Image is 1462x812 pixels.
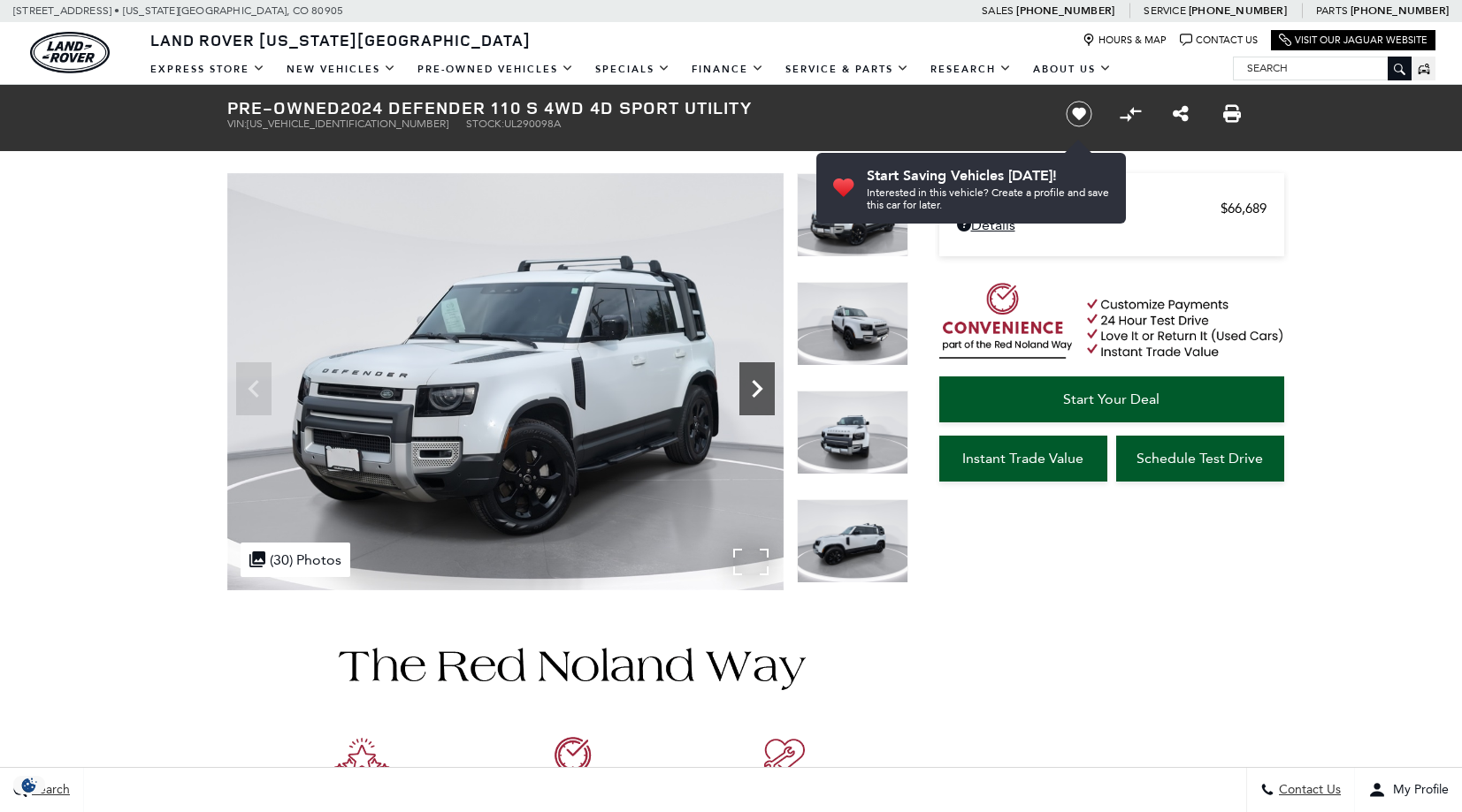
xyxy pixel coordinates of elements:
[797,391,908,474] img: Used 2024 White Land Rover S image 3
[797,173,908,257] img: Used 2024 White Land Rover S image 1
[1316,4,1348,17] span: Parts
[962,450,1083,467] span: Instant Trade Value
[939,376,1284,422] a: Start Your Deal
[982,4,1014,17] span: Sales
[1144,4,1185,17] span: Service
[1234,57,1411,79] input: Search
[241,543,350,577] div: (30) Photos
[585,54,681,85] a: Specials
[1083,34,1167,47] a: Hours & Map
[150,29,531,50] span: Land Rover [US_STATE][GEOGRAPHIC_DATA]
[957,201,1221,216] span: Retailer Selling Price
[1016,4,1114,18] a: [PHONE_NUMBER]
[247,118,448,130] span: [US_VEHICLE_IDENTIFICATION_NUMBER]
[1173,103,1189,125] a: Share this Pre-Owned 2024 Defender 110 S 4WD 4D Sport Utility
[1189,4,1287,18] a: [PHONE_NUMBER]
[1117,101,1144,127] button: Compare Vehicle
[227,98,1037,118] h1: 2024 Defender 110 S 4WD 4D Sport Utility
[276,54,407,85] a: New Vehicles
[1180,34,1258,47] a: Contact Us
[1137,450,1263,467] span: Schedule Test Drive
[30,32,110,73] a: land-rover
[1386,783,1449,798] span: My Profile
[920,54,1022,85] a: Research
[30,32,110,73] img: Land Rover
[407,54,585,85] a: Pre-Owned Vehicles
[9,776,50,794] section: Click to Open Cookie Consent Modal
[140,54,276,85] a: EXPRESS STORE
[1221,201,1267,216] span: $66,689
[9,776,50,794] img: Opt-Out Icon
[1060,100,1098,128] button: Save vehicle
[504,118,561,130] span: UL290098A
[466,118,504,130] span: Stock:
[957,216,1267,233] a: Details
[939,436,1107,482] a: Instant Trade Value
[797,282,908,366] img: Used 2024 White Land Rover S image 2
[775,54,920,85] a: Service & Parts
[13,4,343,17] a: [STREET_ADDRESS] • [US_STATE][GEOGRAPHIC_DATA], CO 80905
[1274,783,1341,798] span: Contact Us
[797,499,908,583] img: Used 2024 White Land Rover S image 4
[1351,4,1449,18] a: [PHONE_NUMBER]
[227,95,341,119] strong: Pre-Owned
[1063,391,1160,407] span: Start Your Deal
[140,54,1122,85] nav: Main Navigation
[739,362,775,415] div: Next
[1116,436,1284,482] a: Schedule Test Drive
[1355,768,1462,812] button: Open user profile menu
[227,118,247,130] span: VIN:
[1223,103,1241,125] a: Print this Pre-Owned 2024 Defender 110 S 4WD 4D Sport Utility
[140,29,541,50] a: Land Rover [US_STATE][GEOGRAPHIC_DATA]
[681,54,775,85] a: Finance
[227,173,784,590] img: Used 2024 White Land Rover S image 1
[1279,34,1428,47] a: Visit Our Jaguar Website
[957,201,1267,216] a: Retailer Selling Price $66,689
[1022,54,1122,85] a: About Us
